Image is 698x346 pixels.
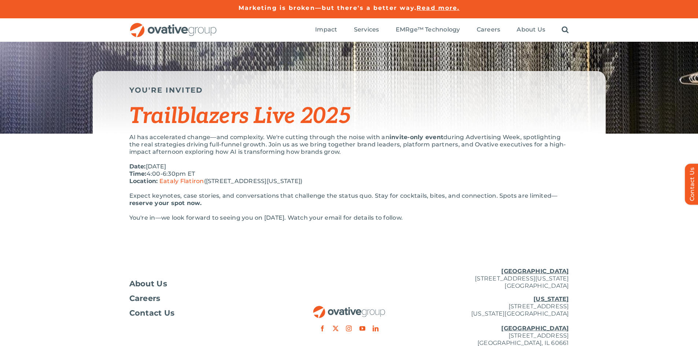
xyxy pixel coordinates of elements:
p: AI has accelerated change—and complexity. We're cutting through the noise with an during Advertis... [129,134,569,156]
a: instagram [346,325,352,331]
a: About Us [129,280,276,287]
strong: invite-only event [389,134,443,141]
span: Careers [477,26,501,33]
strong: Location: [129,178,158,185]
a: Eataly Flatiron [159,178,204,185]
span: Trailblazers Live 2025 [129,103,351,130]
a: youtube [359,325,365,331]
u: [US_STATE] [533,295,569,302]
a: twitter [333,325,339,331]
span: EMRge™ Technology [396,26,460,33]
span: Services [354,26,379,33]
span: Contact Us [129,309,175,317]
nav: Footer Menu [129,280,276,317]
a: Marketing is broken—but there's a better way. [239,4,417,11]
p: [STREET_ADDRESS][US_STATE] [GEOGRAPHIC_DATA] [422,268,569,290]
a: OG_Full_horizontal_RGB [129,22,217,29]
p: [DATE] 4:00-6:30pm ET ([STREET_ADDRESS][US_STATE]) [129,163,569,185]
a: Search [562,26,569,34]
a: linkedin [373,325,378,331]
strong: Time: [129,170,147,177]
span: About Us [129,280,167,287]
span: Impact [315,26,337,33]
a: EMRge™ Technology [396,26,460,34]
h5: YOU'RE INVITED [129,86,569,94]
p: Expect keynotes, case stories, and conversations that challenge the status quo. Stay for cocktail... [129,192,569,207]
u: [GEOGRAPHIC_DATA] [501,268,569,275]
strong: Date: [129,163,146,170]
a: Impact [315,26,337,34]
u: [GEOGRAPHIC_DATA] [501,325,569,332]
a: OG_Full_horizontal_RGB [313,305,386,312]
a: Read more. [417,4,459,11]
a: Careers [477,26,501,34]
nav: Menu [315,18,569,42]
a: Careers [129,295,276,302]
a: Contact Us [129,309,276,317]
strong: reserve your spot now. [129,200,202,207]
div: You're in—we look forward to seeing you on [DATE]. Watch your email for details to follow. [129,214,569,222]
a: About Us [517,26,545,34]
span: About Us [517,26,545,33]
span: Careers [129,295,160,302]
a: Services [354,26,379,34]
a: facebook [320,325,325,331]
